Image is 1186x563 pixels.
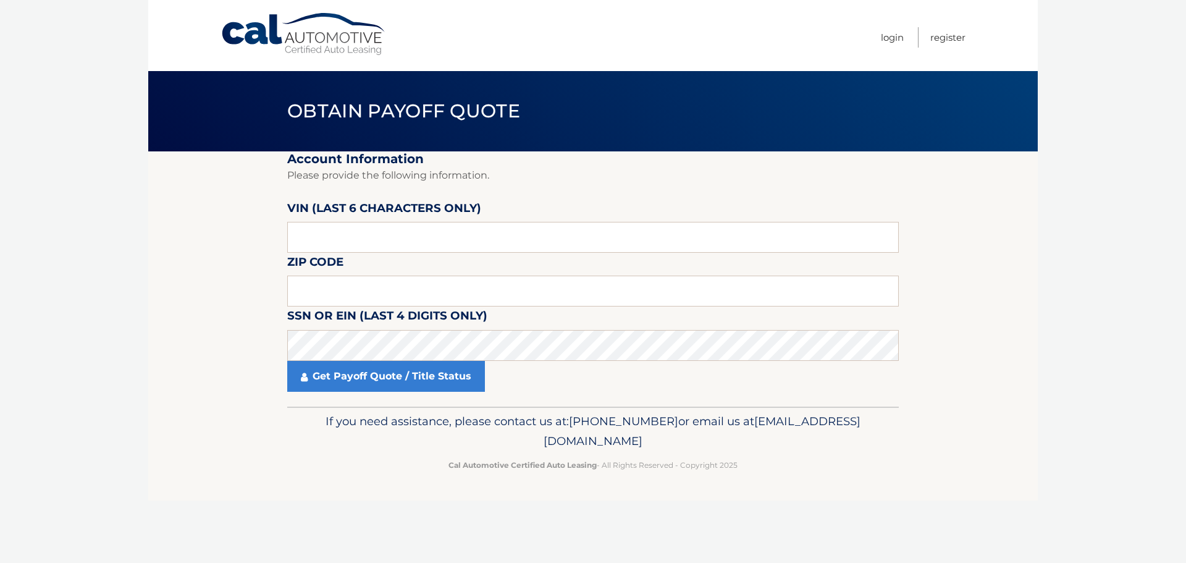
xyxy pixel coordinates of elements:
label: Zip Code [287,253,343,276]
label: SSN or EIN (last 4 digits only) [287,307,487,329]
h2: Account Information [287,151,899,167]
span: [PHONE_NUMBER] [569,414,678,428]
p: Please provide the following information. [287,167,899,184]
a: Get Payoff Quote / Title Status [287,361,485,392]
span: Obtain Payoff Quote [287,99,520,122]
p: If you need assistance, please contact us at: or email us at [295,412,891,451]
strong: Cal Automotive Certified Auto Leasing [448,460,597,470]
a: Cal Automotive [221,12,387,56]
a: Register [930,27,965,48]
p: - All Rights Reserved - Copyright 2025 [295,459,891,472]
label: VIN (last 6 characters only) [287,199,481,222]
a: Login [881,27,904,48]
